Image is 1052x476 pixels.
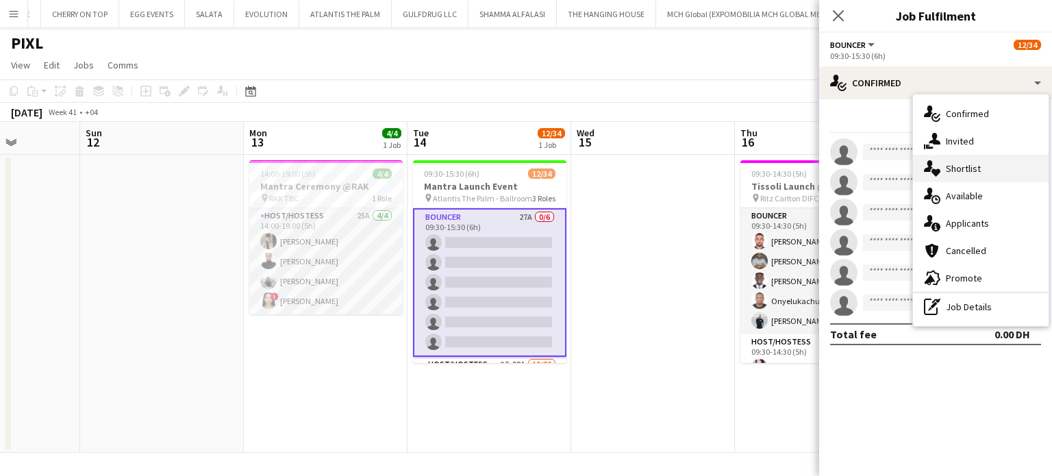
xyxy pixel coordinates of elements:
span: 14 [411,134,429,150]
span: 09:30-15:30 (6h) [424,168,479,179]
span: Wed [577,127,594,139]
span: Jobs [73,59,94,71]
span: Promote [946,272,982,284]
div: Confirmed [819,66,1052,99]
button: ATLANTIS THE PALM [299,1,392,27]
div: 0.00 DH [994,327,1030,341]
span: 09:30-14:30 (5h) [751,168,807,179]
span: 16 [738,134,757,150]
span: 12/34 [528,168,555,179]
span: 13 [247,134,267,150]
div: Job Details [913,293,1049,321]
button: THE HANGING HOUSE [557,1,656,27]
span: 4/4 [373,168,392,179]
span: Cancelled [946,245,986,257]
button: SHAMMA ALFALASI [468,1,557,27]
div: +04 [85,107,98,117]
span: 3 Roles [532,193,555,203]
button: MCH Global (EXPOMOBILIA MCH GLOBAL ME LIVE MARKETING LLC) [656,1,908,27]
span: 1 Role [372,193,392,203]
span: Thu [740,127,757,139]
app-job-card: 09:30-14:30 (5h)27/27Tissoli Launch @DIFC Ritz Carlton DIFC, [GEOGRAPHIC_DATA]4 RolesBouncer14A5/... [740,160,894,363]
button: GULFDRUG LLC [392,1,468,27]
a: View [5,56,36,74]
a: Edit [38,56,65,74]
span: 15 [575,134,594,150]
button: SALATA [185,1,234,27]
span: Atlantis The Palm - Ballroom [433,193,532,203]
span: 12/34 [538,128,565,138]
app-card-role: Bouncer14A5/509:30-14:30 (5h)[PERSON_NAME][PERSON_NAME][PERSON_NAME] BaduOnyelukachukwu Obi[PERSO... [740,208,894,334]
span: Applicants [946,217,989,229]
h3: Tissoli Launch @DIFC [740,180,894,192]
span: Edit [44,59,60,71]
span: Available [946,190,983,202]
span: Confirmed [946,108,989,120]
span: Shortlist [946,162,981,175]
button: CHERRY ON TOP [41,1,119,27]
span: ! [271,292,279,301]
a: Jobs [68,56,99,74]
h1: PIXL [11,33,43,53]
button: Bouncer [830,40,877,50]
div: 09:30-15:30 (6h) [830,51,1041,61]
span: Ritz Carlton DIFC, [GEOGRAPHIC_DATA] [760,193,860,203]
span: Tue [413,127,429,139]
span: RAK TBC [269,193,299,203]
span: Week 41 [45,107,79,117]
h3: Mantra Ceremony @RAK [249,180,403,192]
span: 12/34 [1014,40,1041,50]
span: Comms [108,59,138,71]
div: [DATE] [11,105,42,119]
a: Comms [102,56,144,74]
h3: Mantra Launch Event [413,180,566,192]
span: Invited [946,135,974,147]
div: Total fee [830,327,877,341]
app-job-card: 14:00-19:00 (5h)4/4Mantra Ceremony @RAK RAK TBC1 RoleHost/Hostess25A4/414:00-19:00 (5h)[PERSON_NA... [249,160,403,314]
span: Mon [249,127,267,139]
app-card-role: Host/Hostess25A4/414:00-19:00 (5h)[PERSON_NAME][PERSON_NAME][PERSON_NAME]![PERSON_NAME] [249,208,403,314]
button: EVOLUTION [234,1,299,27]
h3: Job Fulfilment [819,7,1052,25]
span: Bouncer [830,40,866,50]
span: 14:00-19:00 (5h) [260,168,316,179]
div: 1 Job [538,140,564,150]
app-job-card: 09:30-15:30 (6h)12/34Mantra Launch Event Atlantis The Palm - Ballroom3 RolesBouncer27A0/609:30-15... [413,160,566,363]
app-card-role: Bouncer27A0/609:30-15:30 (6h) [413,208,566,357]
span: 4/4 [382,128,401,138]
div: 1 Job [383,140,401,150]
span: Sun [86,127,102,139]
span: 12 [84,134,102,150]
span: View [11,59,30,71]
button: EGG EVENTS [119,1,185,27]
